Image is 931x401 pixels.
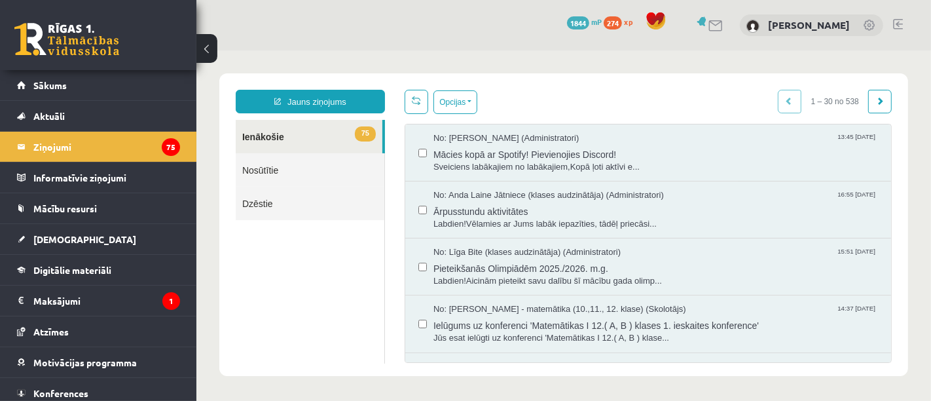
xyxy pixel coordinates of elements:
span: Konferences [33,387,88,399]
span: 75 [158,76,179,91]
span: Sveiciens labākajiem no labākajiem,Kopā ļoti aktīvi e... [237,111,682,123]
span: No: [PERSON_NAME] - angļu valoda 12.b PDZ klase (Skolotājs) [237,311,482,323]
a: Nosūtītie [39,103,188,136]
button: Opcijas [237,40,281,64]
span: Sākums [33,79,67,91]
a: [PERSON_NAME] [768,18,850,31]
span: 13:45 [DATE] [638,82,682,92]
span: No: [PERSON_NAME] - matemātika (10.,11., 12. klase) (Skolotājs) [237,253,490,265]
span: 16:55 [DATE] [638,139,682,149]
span: No: Anda Laine Jātniece (klases audzinātāja) (Administratori) [237,139,467,151]
a: Atzīmes [17,316,180,347]
a: Rīgas 1. Tālmācības vidusskola [14,23,119,56]
i: 1 [162,292,180,310]
span: Atzīmes [33,326,69,337]
span: 14:32 [DATE] [638,311,682,320]
span: 1844 [567,16,589,29]
span: Aktuāli [33,110,65,122]
a: No: [PERSON_NAME] - angļu valoda 12.b PDZ klase (Skolotājs) 14:32 [DATE] [237,311,682,351]
a: No: Anda Laine Jātniece (klases audzinātāja) (Administratori) 16:55 [DATE] Ārpusstundu aktivitāte... [237,139,682,180]
span: Motivācijas programma [33,356,137,368]
span: Digitālie materiāli [33,264,111,276]
a: No: [PERSON_NAME] (Administratori) 13:45 [DATE] Mācies kopā ar Spotify! Pievienojies Discord! Sve... [237,82,682,123]
a: 75Ienākošie [39,69,186,103]
span: Labdien!Vēlamies ar Jums labāk iepazīties, tādēļ priecāsi... [237,168,682,180]
legend: Ziņojumi [33,132,180,162]
a: Mācību resursi [17,193,180,223]
a: Maksājumi1 [17,286,180,316]
a: No: Līga Bite (klases audzinātāja) (Administratori) 15:51 [DATE] Pieteikšanās Olimpiādēm 2025./20... [237,196,682,237]
span: [DEMOGRAPHIC_DATA] [33,233,136,245]
a: 274 xp [604,16,639,27]
a: Ziņojumi75 [17,132,180,162]
span: Mācību resursi [33,202,97,214]
a: Motivācijas programma [17,347,180,377]
span: mP [591,16,602,27]
a: Jauns ziņojums [39,39,189,63]
span: xp [624,16,632,27]
span: Labdien!Aicinām pieteikt savu dalību šī mācību gada olimp... [237,225,682,237]
span: 1 – 30 no 538 [605,39,672,63]
span: Jūs esat ielūgti uz konferenci 'Matemātikas I 12.( A, B ) klase... [237,282,682,294]
legend: Maksājumi [33,286,180,316]
span: 14:37 [DATE] [638,253,682,263]
a: 1844 mP [567,16,602,27]
span: No: [PERSON_NAME] (Administratori) [237,82,383,94]
span: Ārpusstundu aktivitātes [237,151,682,168]
a: Dzēstie [39,136,188,170]
i: 75 [162,138,180,156]
a: [DEMOGRAPHIC_DATA] [17,224,180,254]
a: Sākums [17,70,180,100]
span: 15:51 [DATE] [638,196,682,206]
a: Informatīvie ziņojumi [17,162,180,193]
legend: Informatīvie ziņojumi [33,162,180,193]
span: No: Līga Bite (klases audzinātāja) (Administratori) [237,196,424,208]
img: Arīna Goļikova [746,20,759,33]
span: Ielūgums uz konferenci 'Matemātikas I 12.( A, B ) klases 1. ieskaites konference' [237,265,682,282]
span: 274 [604,16,622,29]
a: Aktuāli [17,101,180,131]
a: Digitālie materiāli [17,255,180,285]
a: No: [PERSON_NAME] - matemātika (10.,11., 12. klase) (Skolotājs) 14:37 [DATE] Ielūgums uz konferen... [237,253,682,294]
span: Mācies kopā ar Spotify! Pievienojies Discord! [237,94,682,111]
span: Pieteikšanās Olimpiādēm 2025./2026. m.g. [237,208,682,225]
